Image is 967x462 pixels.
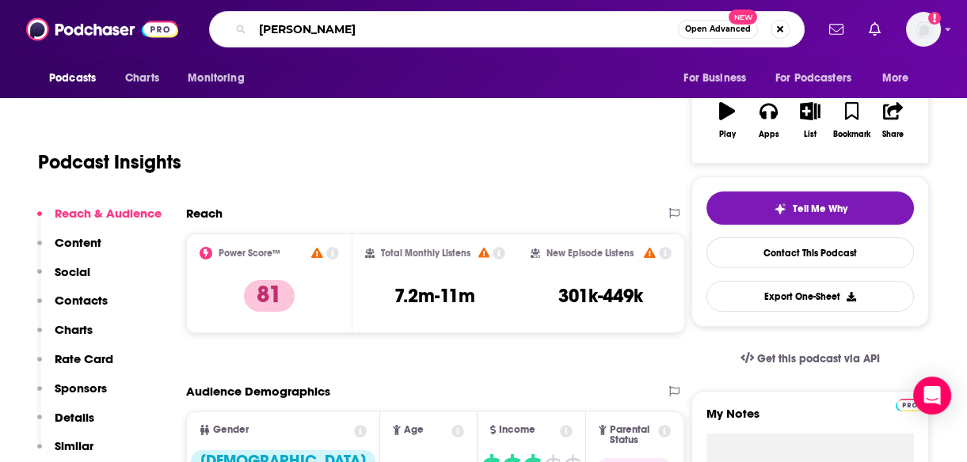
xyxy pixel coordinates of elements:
div: Search podcasts, credits, & more... [209,11,805,47]
span: Logged in as megcassidy [906,12,941,47]
span: Podcasts [49,67,96,89]
button: Content [37,235,101,264]
div: Play [719,130,736,139]
a: Get this podcast via API [728,339,893,378]
button: Charts [37,322,93,351]
button: open menu [765,63,874,93]
p: Contacts [55,293,108,308]
a: Show notifications dropdown [823,16,850,43]
label: My Notes [706,406,914,434]
h1: Podcast Insights [38,150,181,174]
p: Sponsors [55,381,107,396]
img: Podchaser - Follow, Share and Rate Podcasts [26,14,178,44]
button: Reach & Audience [37,206,162,235]
span: Age [404,425,424,435]
span: More [882,67,909,89]
h2: Audience Demographics [186,384,330,399]
a: Show notifications dropdown [862,16,887,43]
p: Rate Card [55,351,113,366]
button: open menu [871,63,929,93]
span: Charts [125,67,159,89]
span: For Business [683,67,746,89]
p: Social [55,264,90,279]
button: Social [37,264,90,293]
button: Export One-Sheet [706,281,914,312]
button: open menu [672,63,766,93]
span: Gender [213,425,249,435]
div: Open Intercom Messenger [913,377,951,415]
button: Open AdvancedNew [678,20,758,39]
h2: Power Score™ [219,248,280,259]
button: open menu [177,63,265,93]
img: Podchaser Pro [896,399,923,411]
p: Similar [55,438,93,453]
button: Bookmark [831,92,872,149]
h2: Reach [186,206,223,221]
span: Open Advanced [685,25,751,33]
p: Details [55,410,94,425]
button: List [790,92,831,149]
span: Income [499,425,535,435]
div: Bookmark [833,130,870,139]
button: Share [873,92,914,149]
h3: 7.2m-11m [394,284,475,308]
span: For Podcasters [775,67,851,89]
a: Charts [115,63,169,93]
img: tell me why sparkle [774,203,786,215]
button: Contacts [37,293,108,322]
span: Monitoring [188,67,244,89]
div: Apps [759,130,779,139]
span: Tell Me Why [793,203,847,215]
div: List [804,130,817,139]
h2: Total Monthly Listens [381,248,470,259]
a: Pro website [896,396,923,411]
h3: 301k-449k [558,284,643,308]
button: Play [706,92,748,149]
div: Share [882,130,904,139]
p: Content [55,235,101,250]
a: Contact This Podcast [706,237,914,268]
button: Show profile menu [906,12,941,47]
button: tell me why sparkleTell Me Why [706,191,914,225]
span: Parental Status [610,425,655,445]
p: Charts [55,322,93,337]
button: Sponsors [37,381,107,410]
img: User Profile [906,12,941,47]
button: Details [37,410,94,439]
span: Get this podcast via API [757,352,880,365]
svg: Add a profile image [928,12,941,25]
p: 81 [244,280,295,312]
h2: New Episode Listens [546,248,634,259]
span: New [729,9,757,25]
p: Reach & Audience [55,206,162,221]
button: open menu [38,63,116,93]
button: Rate Card [37,351,113,381]
button: Apps [748,92,789,149]
input: Search podcasts, credits, & more... [253,17,678,42]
